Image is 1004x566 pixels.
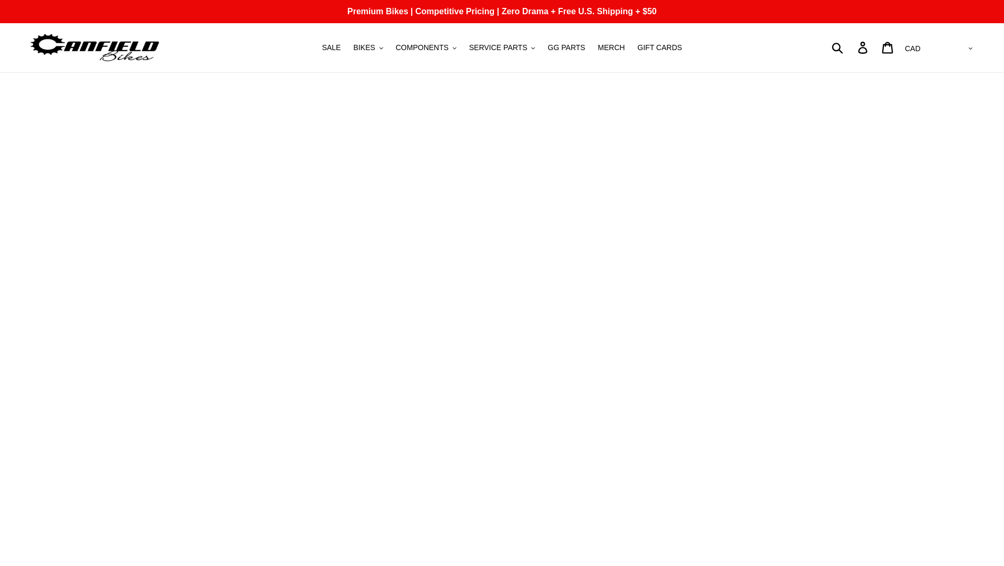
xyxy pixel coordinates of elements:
[354,43,375,52] span: BIKES
[396,43,449,52] span: COMPONENTS
[592,41,630,55] a: MERCH
[322,43,341,52] span: SALE
[317,41,346,55] a: SALE
[391,41,462,55] button: COMPONENTS
[837,36,864,59] input: Search
[29,31,161,64] img: Canfield Bikes
[598,43,625,52] span: MERCH
[469,43,527,52] span: SERVICE PARTS
[542,41,590,55] a: GG PARTS
[638,43,683,52] span: GIFT CARDS
[548,43,585,52] span: GG PARTS
[464,41,540,55] button: SERVICE PARTS
[348,41,388,55] button: BIKES
[632,41,688,55] a: GIFT CARDS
